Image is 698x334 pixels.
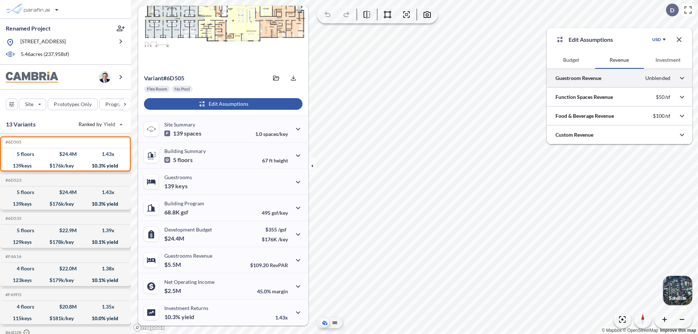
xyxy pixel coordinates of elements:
p: 45.0% [257,288,288,294]
a: Mapbox homepage [133,323,165,332]
span: spaces/key [263,131,288,137]
p: $355 [262,226,288,233]
button: Site Plan [330,318,339,327]
span: Variant [144,75,163,81]
p: $2.5M [164,287,182,294]
span: /key [278,236,288,242]
p: Program [105,101,126,108]
span: spaces [184,130,201,137]
p: Guestrooms [164,174,192,180]
a: Mapbox [602,328,622,333]
p: $50/sf [656,94,670,100]
a: Improve this map [660,328,696,333]
p: No Pool [174,86,190,92]
img: user logo [99,71,111,83]
button: Prototypes Only [48,98,98,110]
h5: Click to copy the code [4,216,21,221]
p: Building Summary [164,148,206,154]
p: Investment Returns [164,305,208,311]
button: Program [99,98,139,110]
p: # 6d505 [144,75,184,82]
p: 10.3% [164,313,194,321]
p: $5.5M [164,261,182,268]
button: Investment [644,51,692,69]
span: yield [181,313,194,321]
button: Revenue [595,51,643,69]
h5: Click to copy the code [4,140,21,145]
p: Renamed Project [6,24,51,32]
button: Aerial View [320,318,329,327]
span: floors [177,156,193,164]
p: 5 [164,156,193,164]
a: OpenStreetMap [623,328,658,333]
p: Net Operating Income [164,279,214,285]
p: 5.46 acres ( 237,958 sf) [21,51,69,59]
span: keys [175,182,188,190]
p: Site Summary [164,121,195,128]
p: Site [25,101,33,108]
p: Guestrooms Revenue [164,253,212,259]
p: 139 [164,130,201,137]
p: Custom Revenue [555,131,593,138]
p: $109.20 [250,262,288,268]
p: Edit Assumptions [569,35,613,44]
p: $176K [262,236,288,242]
p: Prototypes Only [54,101,92,108]
p: 1.43x [275,314,288,321]
h5: Click to copy the code [4,292,21,297]
p: 1.0 [255,131,288,137]
p: [STREET_ADDRESS] [20,38,66,47]
p: 13 Variants [6,120,36,129]
div: USD [652,37,661,43]
span: margin [272,288,288,294]
span: RevPAR [270,262,288,268]
p: 68.8K [164,209,188,216]
span: gsf/key [272,210,288,216]
span: gsf [181,209,188,216]
span: ft [269,157,273,164]
p: 495 [262,210,288,216]
button: Budget [547,51,595,69]
p: $100/sf [653,113,670,119]
span: /gsf [278,226,286,233]
p: Satellite [669,295,686,301]
h5: Click to copy the code [4,254,21,259]
button: Ranked by Yield [73,118,127,130]
p: Food & Beverage Revenue [555,112,614,120]
p: $24.4M [164,235,185,242]
p: Function Spaces Revenue [555,93,613,101]
span: height [274,157,288,164]
p: 139 [164,182,188,190]
p: Building Program [164,200,204,206]
p: 67 [262,157,288,164]
span: Yield [104,121,116,128]
img: Switcher Image [663,276,692,305]
img: BrandImage [6,72,58,83]
button: Edit Assumptions [144,98,302,110]
p: D [670,7,674,13]
button: Switcher ImageSatellite [663,276,692,305]
button: Site [19,98,46,110]
h5: Click to copy the code [4,178,21,183]
p: Flex Room [147,86,167,92]
p: Development Budget [164,226,212,233]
